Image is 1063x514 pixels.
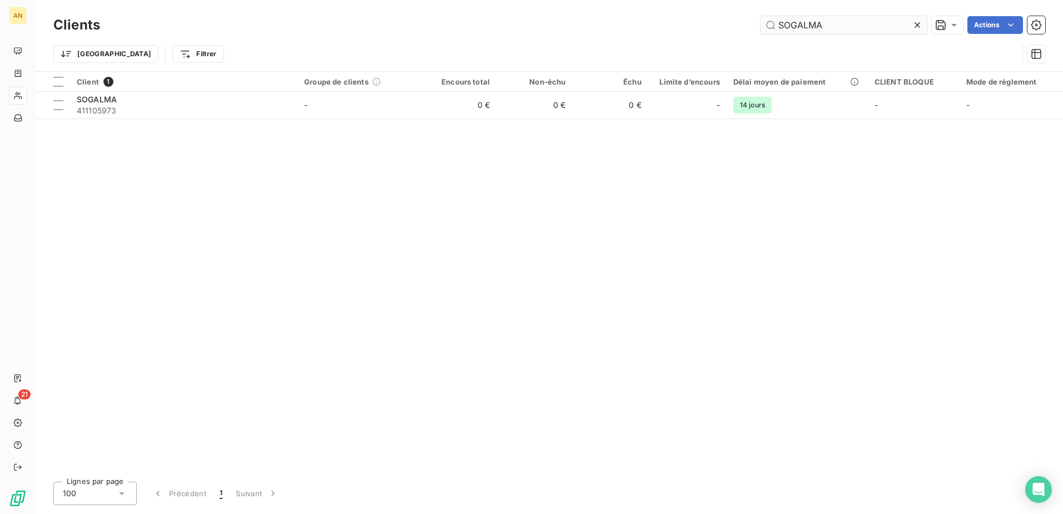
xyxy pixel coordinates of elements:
[733,97,772,113] span: 14 jours
[77,95,117,104] span: SOGALMA
[966,77,1056,86] div: Mode de règlement
[172,45,223,63] button: Filtrer
[421,92,496,118] td: 0 €
[229,482,285,505] button: Suivant
[53,15,100,35] h3: Clients
[717,100,720,111] span: -
[1025,476,1052,503] div: Open Intercom Messenger
[875,100,878,110] span: -
[428,77,490,86] div: Encours total
[875,77,953,86] div: CLIENT BLOQUE
[77,105,291,116] span: 411105973
[966,100,970,110] span: -
[761,16,927,34] input: Rechercher
[18,389,31,399] span: 21
[103,77,113,87] span: 1
[146,482,213,505] button: Précédent
[9,7,27,24] div: AN
[53,45,158,63] button: [GEOGRAPHIC_DATA]
[655,77,720,86] div: Limite d’encours
[733,77,861,86] div: Délai moyen de paiement
[304,100,307,110] span: -
[9,490,27,507] img: Logo LeanPay
[967,16,1023,34] button: Actions
[77,77,99,86] span: Client
[213,482,229,505] button: 1
[220,488,222,499] span: 1
[572,92,648,118] td: 0 €
[503,77,565,86] div: Non-échu
[304,77,369,86] span: Groupe de clients
[579,77,641,86] div: Échu
[63,488,76,499] span: 100
[496,92,572,118] td: 0 €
